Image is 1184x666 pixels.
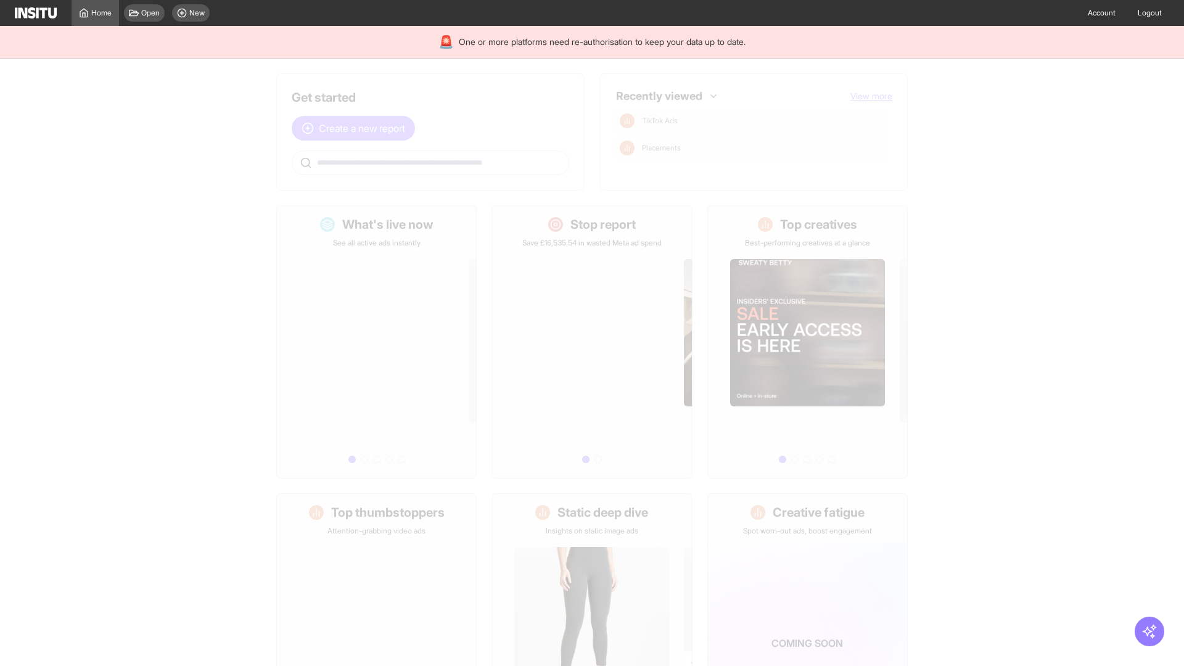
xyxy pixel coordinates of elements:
span: Open [141,8,160,18]
div: 🚨 [438,33,454,51]
img: Logo [15,7,57,18]
span: New [189,8,205,18]
span: One or more platforms need re-authorisation to keep your data up to date. [459,36,746,48]
span: Home [91,8,112,18]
